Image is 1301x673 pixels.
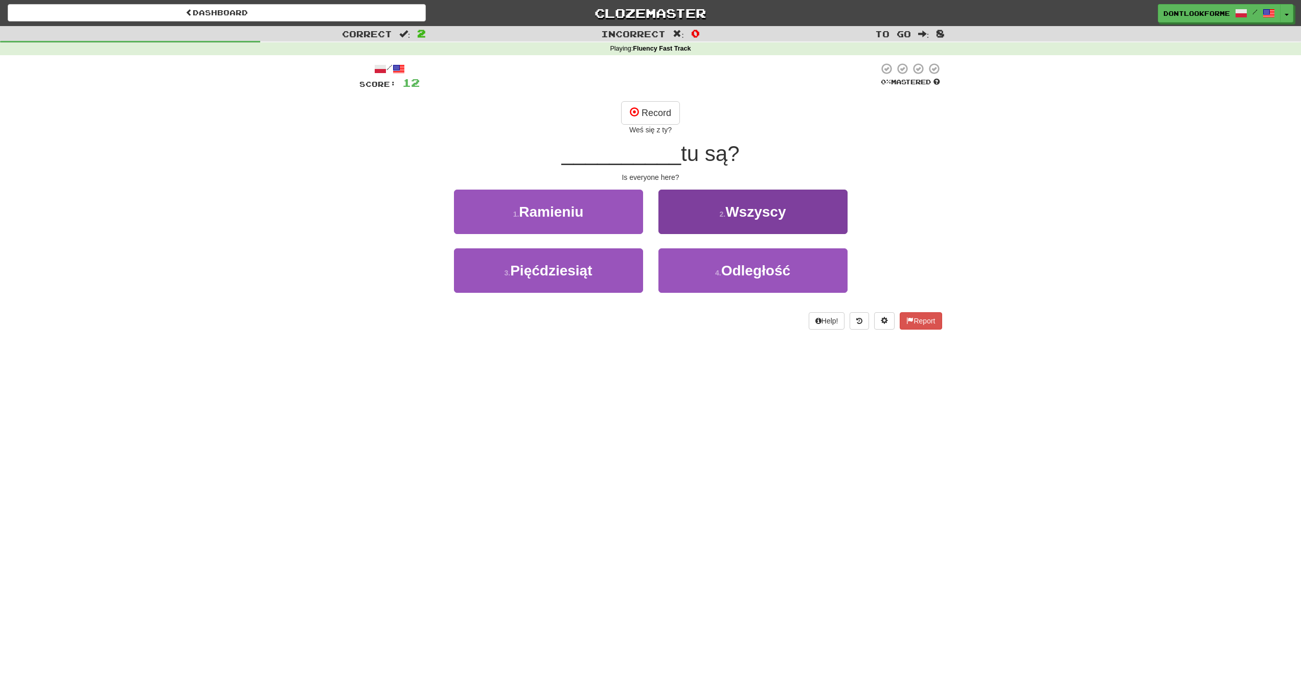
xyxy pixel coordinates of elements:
[850,312,869,330] button: Round history (alt+y)
[441,4,859,22] a: Clozemaster
[505,269,511,277] small: 3 .
[359,62,420,75] div: /
[402,76,420,89] span: 12
[875,29,911,39] span: To go
[454,190,643,234] button: 1.Ramieniu
[1158,4,1281,22] a: dontlookforme /
[658,248,848,293] button: 4.Odległość
[721,263,790,279] span: Odległość
[720,210,726,218] small: 2 .
[513,210,519,218] small: 1 .
[936,27,945,39] span: 8
[918,30,929,38] span: :
[809,312,845,330] button: Help!
[725,204,786,220] span: Wszyscy
[519,204,583,220] span: Ramieniu
[399,30,410,38] span: :
[342,29,392,39] span: Correct
[1163,9,1230,18] span: dontlookforme
[417,27,426,39] span: 2
[359,125,942,135] div: Weś się z ty?
[561,142,681,166] span: __________
[658,190,848,234] button: 2.Wszyscy
[510,263,592,279] span: Pięćdziesiąt
[900,312,942,330] button: Report
[673,30,684,38] span: :
[691,27,700,39] span: 0
[359,80,396,88] span: Score:
[621,101,680,125] button: Record
[601,29,666,39] span: Incorrect
[715,269,721,277] small: 4 .
[881,78,891,86] span: 0 %
[359,172,942,182] div: Is everyone here?
[454,248,643,293] button: 3.Pięćdziesiąt
[1252,8,1258,15] span: /
[681,142,739,166] span: tu są?
[8,4,426,21] a: Dashboard
[633,45,691,52] strong: Fluency Fast Track
[879,78,942,87] div: Mastered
